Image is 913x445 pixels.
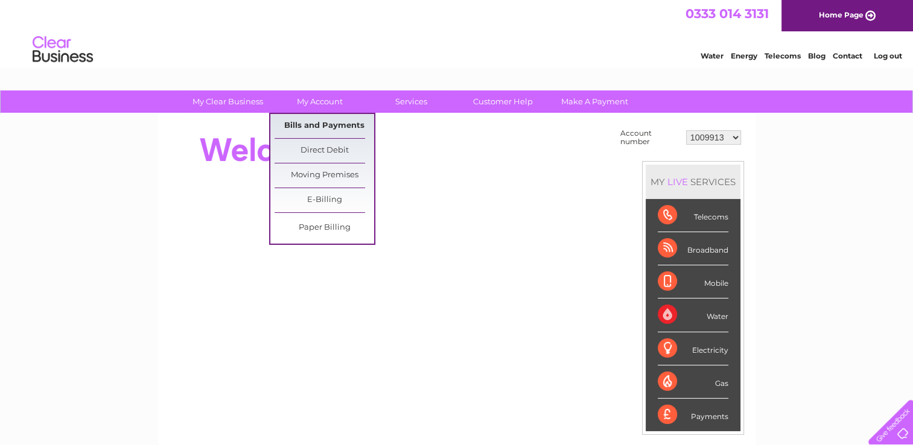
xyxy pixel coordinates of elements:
div: Broadband [658,232,728,265]
div: Mobile [658,265,728,298]
a: E-Billing [275,188,374,212]
a: Customer Help [453,90,553,113]
div: Electricity [658,332,728,365]
a: Log out [873,51,902,60]
div: Water [658,298,728,332]
a: 0333 014 3131 [686,6,769,21]
a: Telecoms [765,51,801,60]
img: logo.png [32,31,94,68]
a: Bills and Payments [275,114,374,138]
a: My Clear Business [178,90,278,113]
div: Clear Business is a trading name of Verastar Limited (registered in [GEOGRAPHIC_DATA] No. 3667643... [172,7,742,58]
div: LIVE [665,176,690,188]
a: My Account [270,90,369,113]
a: Blog [808,51,826,60]
a: Energy [731,51,757,60]
a: Contact [833,51,862,60]
a: Water [701,51,724,60]
a: Direct Debit [275,139,374,163]
a: Paper Billing [275,216,374,240]
td: Account number [617,126,683,149]
a: Make A Payment [545,90,644,113]
div: Payments [658,399,728,431]
div: Telecoms [658,199,728,232]
a: Services [361,90,461,113]
div: MY SERVICES [646,165,740,199]
a: Moving Premises [275,163,374,188]
div: Gas [658,365,728,399]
